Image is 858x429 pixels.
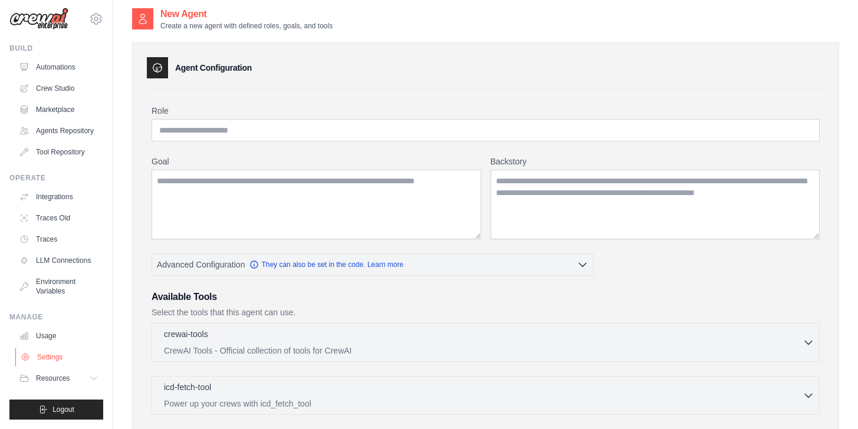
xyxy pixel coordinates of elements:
[491,156,820,167] label: Backstory
[249,260,403,269] a: They can also be set in the code. Learn more
[14,143,103,161] a: Tool Repository
[9,400,103,420] button: Logout
[14,100,103,119] a: Marketplace
[175,62,252,74] h3: Agent Configuration
[14,58,103,77] a: Automations
[157,381,814,410] button: icd-fetch-tool Power up your crews with icd_fetch_tool
[164,381,211,393] p: icd-fetch-tool
[9,312,103,322] div: Manage
[164,328,208,340] p: crewai-tools
[157,259,245,270] span: Advanced Configuration
[152,105,820,117] label: Role
[152,306,820,318] p: Select the tools that this agent can use.
[52,405,74,414] span: Logout
[14,272,103,301] a: Environment Variables
[14,326,103,345] a: Usage
[14,230,103,249] a: Traces
[14,187,103,206] a: Integrations
[9,173,103,183] div: Operate
[14,79,103,98] a: Crew Studio
[152,254,593,275] button: Advanced Configuration They can also be set in the code. Learn more
[157,328,814,357] button: crewai-tools CrewAI Tools - Official collection of tools for CrewAI
[36,374,70,383] span: Resources
[160,21,333,31] p: Create a new agent with defined roles, goals, and tools
[164,345,803,357] p: CrewAI Tools - Official collection of tools for CrewAI
[164,398,803,410] p: Power up your crews with icd_fetch_tool
[14,251,103,270] a: LLM Connections
[160,7,333,21] h2: New Agent
[15,348,104,367] a: Settings
[14,369,103,388] button: Resources
[9,44,103,53] div: Build
[14,209,103,227] a: Traces Old
[152,156,481,167] label: Goal
[14,121,103,140] a: Agents Repository
[152,290,820,304] h3: Available Tools
[9,8,68,30] img: Logo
